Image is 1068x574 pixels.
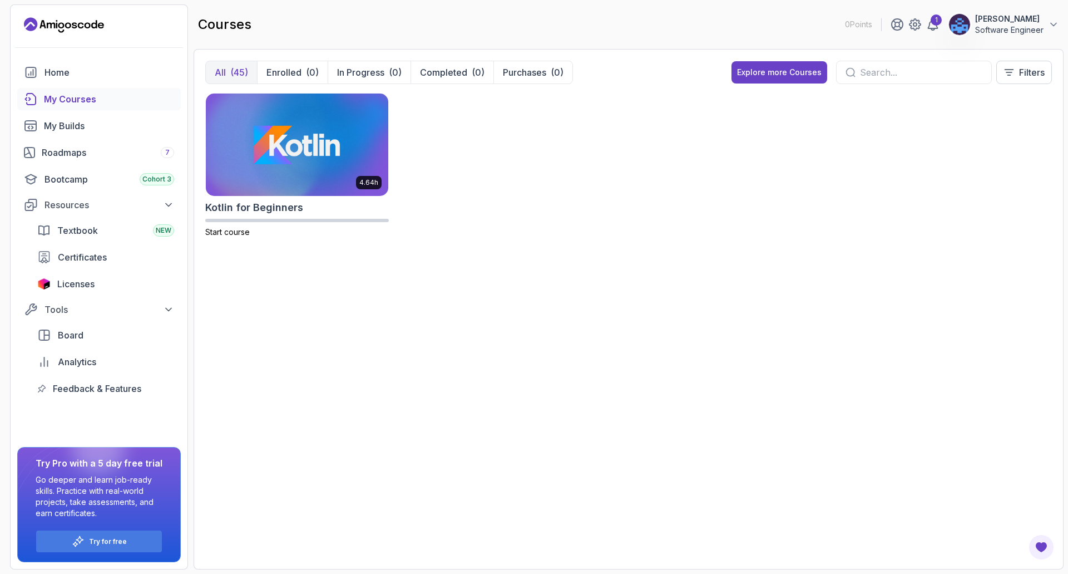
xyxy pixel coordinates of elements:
[737,67,822,78] div: Explore more Courses
[389,66,402,79] div: (0)
[17,61,181,84] a: home
[44,66,174,79] div: Home
[57,224,98,237] span: Textbook
[53,382,141,395] span: Feedback & Features
[36,530,162,553] button: Try for free
[36,474,162,519] p: Go deeper and learn job-ready skills. Practice with real-world projects, take assessments, and ea...
[31,273,181,295] a: licenses
[42,146,174,159] div: Roadmaps
[215,66,226,79] p: All
[17,195,181,215] button: Resources
[44,173,174,186] div: Bootcamp
[58,355,96,369] span: Analytics
[926,18,940,31] a: 1
[328,61,411,84] button: In Progress(0)
[17,115,181,137] a: builds
[420,66,467,79] p: Completed
[31,219,181,242] a: textbook
[31,377,181,400] a: feedback
[57,277,95,291] span: Licenses
[44,92,174,106] div: My Courses
[230,66,248,79] div: (45)
[37,278,51,290] img: jetbrains icon
[860,66,982,79] input: Search...
[975,24,1044,36] p: Software Engineer
[89,537,127,546] a: Try for free
[306,66,319,79] div: (0)
[17,168,181,190] a: bootcamp
[948,13,1059,36] button: user profile image[PERSON_NAME]Software Engineer
[1028,534,1055,561] button: Open Feedback Button
[551,66,563,79] div: (0)
[44,198,174,212] div: Resources
[996,61,1052,84] button: Filters
[975,13,1044,24] p: [PERSON_NAME]
[198,16,251,33] h2: courses
[31,246,181,268] a: certificates
[359,178,378,187] p: 4.64h
[493,61,572,84] button: Purchases(0)
[31,351,181,373] a: analytics
[949,14,970,35] img: user profile image
[845,19,872,30] p: 0 Points
[156,226,171,235] span: NEW
[206,61,257,84] button: All(45)
[44,303,174,316] div: Tools
[1019,66,1045,79] p: Filters
[503,66,546,79] p: Purchases
[266,66,301,79] p: Enrolled
[142,175,171,184] span: Cohort 3
[58,251,107,264] span: Certificates
[257,61,328,84] button: Enrolled(0)
[931,14,942,26] div: 1
[31,324,181,346] a: board
[411,61,493,84] button: Completed(0)
[58,328,83,342] span: Board
[17,88,181,110] a: courses
[24,16,104,34] a: Landing page
[337,66,384,79] p: In Progress
[205,227,250,237] span: Start course
[206,94,388,196] img: Kotlin for Beginners card
[44,119,174,133] div: My Builds
[17,141,181,164] a: roadmaps
[205,200,303,215] h2: Kotlin for Beginners
[472,66,484,79] div: (0)
[165,148,170,157] span: 7
[731,61,827,84] button: Explore more Courses
[17,300,181,320] button: Tools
